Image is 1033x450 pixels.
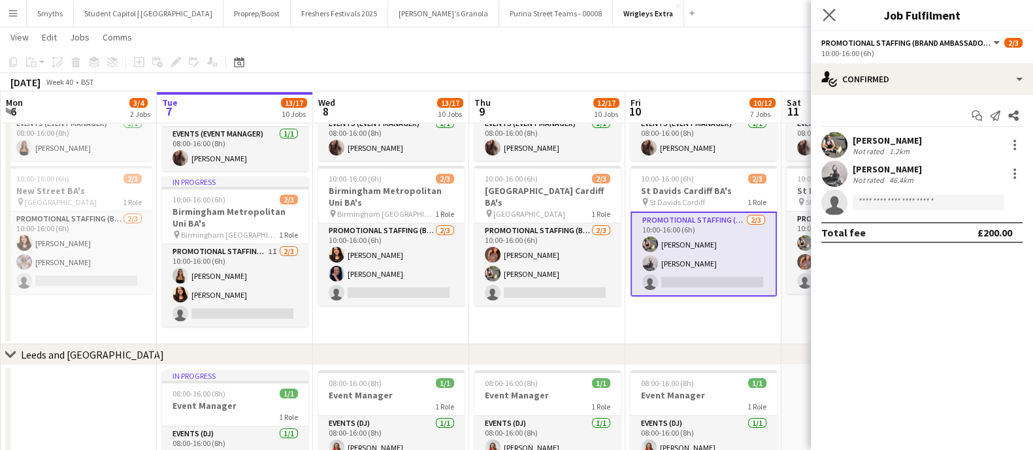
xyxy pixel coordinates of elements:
[162,176,308,187] div: In progress
[785,104,801,119] span: 11
[592,378,610,388] span: 1/1
[591,402,610,411] span: 1 Role
[811,7,1033,24] h3: Job Fulfilment
[162,400,308,411] h3: Event Manager
[10,31,29,43] span: View
[631,166,777,297] app-job-card: 10:00-16:00 (6h)2/3St Davids Cardiff BA's St Davids Cardiff1 RolePromotional Staffing (Brand Amba...
[25,197,97,207] span: [GEOGRAPHIC_DATA]
[485,378,538,388] span: 08:00-16:00 (8h)
[853,175,887,185] div: Not rated
[474,223,621,306] app-card-role: Promotional Staffing (Brand Ambassadors)2/310:00-16:00 (6h)[PERSON_NAME][PERSON_NAME]
[631,97,641,108] span: Fri
[853,135,922,146] div: [PERSON_NAME]
[821,48,1023,58] div: 10:00-16:00 (6h)
[594,109,619,119] div: 10 Jobs
[593,98,619,108] span: 12/17
[4,104,23,119] span: 6
[280,195,298,204] span: 2/3
[474,97,491,108] span: Thu
[27,1,74,26] button: Smyths
[388,1,499,26] button: [PERSON_NAME]'s Granola
[631,212,777,297] app-card-role: Promotional Staffing (Brand Ambassadors)2/310:00-16:00 (6h)[PERSON_NAME][PERSON_NAME]
[6,116,152,161] app-card-role: Events (Event Manager)1/108:00-16:00 (8h)[PERSON_NAME]
[279,412,298,422] span: 1 Role
[318,223,465,306] app-card-role: Promotional Staffing (Brand Ambassadors)2/310:00-16:00 (6h)[PERSON_NAME][PERSON_NAME]
[65,29,95,46] a: Jobs
[318,185,465,208] h3: Birmingham Metropolitan Uni BA's
[74,1,223,26] button: Student Capitol | [GEOGRAPHIC_DATA]
[162,176,308,327] div: In progress10:00-16:00 (6h)2/3Birmingham Metropolitan Uni BA's Birmingham [GEOGRAPHIC_DATA]1 Role...
[748,174,766,184] span: 2/3
[70,31,90,43] span: Jobs
[474,166,621,306] app-job-card: 10:00-16:00 (6h)2/3[GEOGRAPHIC_DATA] Cardiff BA's [GEOGRAPHIC_DATA]1 RolePromotional Staffing (Br...
[474,116,621,161] app-card-role: Events (Event Manager)1/108:00-16:00 (8h)[PERSON_NAME]
[747,197,766,207] span: 1 Role
[749,98,776,108] span: 10/12
[629,104,641,119] span: 10
[337,209,435,219] span: Birmingham [GEOGRAPHIC_DATA]
[172,195,225,204] span: 10:00-16:00 (6h)
[162,97,178,108] span: Tue
[438,109,463,119] div: 10 Jobs
[747,402,766,411] span: 1 Role
[318,116,465,161] app-card-role: Events (Event Manager)1/108:00-16:00 (8h)[PERSON_NAME]
[435,402,454,411] span: 1 Role
[6,166,152,294] app-job-card: 10:00-16:00 (6h)2/3New Street BA's [GEOGRAPHIC_DATA]1 RolePromotional Staffing (Brand Ambassadors...
[750,109,775,119] div: 7 Jobs
[485,174,538,184] span: 10:00-16:00 (6h)
[291,1,388,26] button: Freshers Festivals 2025
[6,97,23,108] span: Mon
[641,174,694,184] span: 10:00-16:00 (6h)
[103,31,132,43] span: Comms
[613,1,684,26] button: Wrigleys Extra
[631,389,777,401] h3: Event Manager
[887,146,912,156] div: 1.2km
[592,174,610,184] span: 2/3
[821,38,991,48] span: Promotional Staffing (Brand Ambassadors)
[649,197,705,207] span: St Davids Cardiff
[162,370,308,381] div: In progress
[162,206,308,229] h3: Birmingham Metropolitan Uni BA's
[279,230,298,240] span: 1 Role
[42,31,57,43] span: Edit
[474,389,621,401] h3: Event Manager
[123,174,142,184] span: 2/3
[282,109,306,119] div: 10 Jobs
[436,174,454,184] span: 2/3
[435,209,454,219] span: 1 Role
[130,109,150,119] div: 2 Jobs
[160,104,178,119] span: 7
[853,146,887,156] div: Not rated
[162,244,308,327] app-card-role: Promotional Staffing (Brand Ambassadors)1I2/310:00-16:00 (6h)[PERSON_NAME][PERSON_NAME]
[318,389,465,401] h3: Event Manager
[806,197,861,207] span: St Davids Cardiff
[787,97,801,108] span: Sat
[472,104,491,119] span: 9
[281,98,307,108] span: 13/17
[1004,38,1023,48] span: 2/3
[787,212,933,294] app-card-role: Promotional Staffing (Brand Ambassadors)2/310:00-16:00 (6h)[PERSON_NAME][PERSON_NAME]
[16,174,69,184] span: 10:00-16:00 (6h)
[318,97,335,108] span: Wed
[318,166,465,306] app-job-card: 10:00-16:00 (6h)2/3Birmingham Metropolitan Uni BA's Birmingham [GEOGRAPHIC_DATA]1 RolePromotional...
[437,98,463,108] span: 13/17
[280,389,298,398] span: 1/1
[97,29,137,46] a: Comms
[631,185,777,197] h3: St Davids Cardiff BA's
[787,116,933,161] app-card-role: Events (Event Manager)1/108:00-16:00 (8h)[PERSON_NAME]
[6,185,152,197] h3: New Street BA's
[81,77,94,87] div: BST
[591,209,610,219] span: 1 Role
[499,1,613,26] button: Purina Street Teams - 00008
[887,175,916,185] div: 46.4km
[43,77,76,87] span: Week 40
[631,116,777,161] app-card-role: Events (Event Manager)1/108:00-16:00 (8h)[PERSON_NAME]
[329,378,382,388] span: 08:00-16:00 (8h)
[162,127,308,171] app-card-role: Events (Event Manager)1/108:00-16:00 (8h)[PERSON_NAME]
[787,185,933,197] h3: St Davids Cardiff BA's
[787,166,933,294] app-job-card: 10:00-16:00 (6h)2/3St Davids Cardiff BA's St Davids Cardiff1 RolePromotional Staffing (Brand Amba...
